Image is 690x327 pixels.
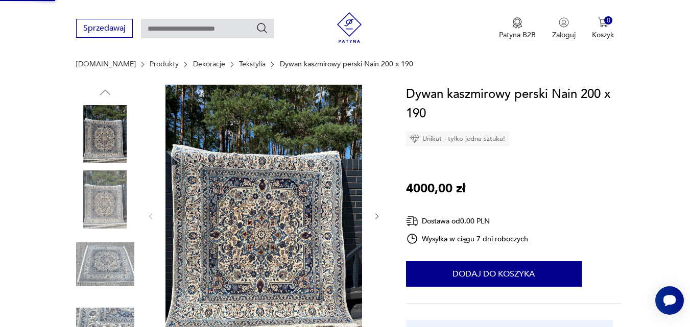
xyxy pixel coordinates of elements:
button: Zaloguj [552,17,576,40]
img: Zdjęcie produktu Dywan kaszmirowy perski Nain 200 x 190 [76,105,134,163]
img: Zdjęcie produktu Dywan kaszmirowy perski Nain 200 x 190 [76,235,134,293]
p: 4000,00 zł [406,179,465,198]
a: [DOMAIN_NAME] [76,60,136,68]
button: Sprzedawaj [76,19,133,38]
h1: Dywan kaszmirowy perski Nain 200 x 190 [406,85,622,123]
button: 0Koszyk [592,17,614,40]
p: Dywan kaszmirowy perski Nain 200 x 190 [280,60,413,68]
button: Szukaj [256,22,268,34]
img: Ikonka użytkownika [559,17,569,28]
img: Ikona dostawy [406,215,418,228]
a: Ikona medaluPatyna B2B [499,17,536,40]
a: Sprzedawaj [76,26,133,33]
img: Zdjęcie produktu Dywan kaszmirowy perski Nain 200 x 190 [76,170,134,229]
button: Dodaj do koszyka [406,261,582,287]
div: Wysyłka w ciągu 7 dni roboczych [406,233,529,245]
button: Patyna B2B [499,17,536,40]
p: Zaloguj [552,30,576,40]
p: Koszyk [592,30,614,40]
a: Dekoracje [193,60,225,68]
div: 0 [604,16,613,25]
img: Ikona diamentu [410,134,419,143]
div: Dostawa od 0,00 PLN [406,215,529,228]
img: Ikona koszyka [598,17,608,28]
img: Patyna - sklep z meblami i dekoracjami vintage [334,12,365,43]
a: Produkty [150,60,179,68]
img: Ikona medalu [512,17,522,29]
p: Patyna B2B [499,30,536,40]
iframe: Smartsupp widget button [655,286,684,315]
a: Tekstylia [239,60,266,68]
div: Unikat - tylko jedna sztuka! [406,131,509,146]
